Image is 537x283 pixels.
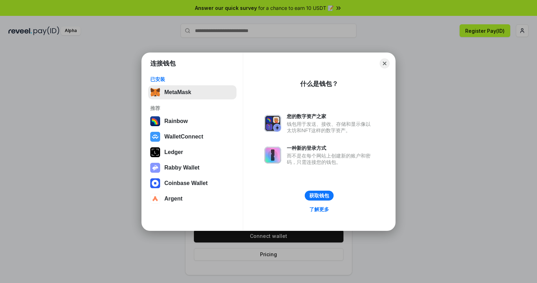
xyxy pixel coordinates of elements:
div: 什么是钱包？ [300,80,338,88]
div: 获取钱包 [309,192,329,199]
div: 了解更多 [309,206,329,213]
div: Coinbase Wallet [164,180,208,186]
img: svg+xml,%3Csvg%20xmlns%3D%22http%3A%2F%2Fwww.w3.org%2F2000%2Fsvg%22%20fill%3D%22none%22%20viewBox... [264,115,281,132]
div: 已安装 [150,76,234,82]
div: 而不是在每个网站上创建新的账户和密码，只需连接您的钱包。 [287,153,374,165]
div: 钱包用于发送、接收、存储和显示像以太坊和NFT这样的数字资产。 [287,121,374,134]
div: 一种新的登录方式 [287,145,374,151]
div: 推荐 [150,105,234,111]
button: 获取钱包 [305,191,334,201]
img: svg+xml,%3Csvg%20xmlns%3D%22http%3A%2F%2Fwww.w3.org%2F2000%2Fsvg%22%20width%3D%2228%22%20height%3... [150,147,160,157]
button: Rainbow [148,114,236,128]
img: svg+xml,%3Csvg%20width%3D%22120%22%20height%3D%22120%22%20viewBox%3D%220%200%20120%20120%22%20fil... [150,116,160,126]
button: Ledger [148,145,236,159]
img: svg+xml,%3Csvg%20fill%3D%22none%22%20height%3D%2233%22%20viewBox%3D%220%200%2035%2033%22%20width%... [150,87,160,97]
div: Ledger [164,149,183,155]
button: Argent [148,192,236,206]
img: svg+xml,%3Csvg%20width%3D%2228%22%20height%3D%2228%22%20viewBox%3D%220%200%2028%2028%22%20fill%3D... [150,194,160,204]
div: MetaMask [164,89,191,96]
div: 您的数字资产之家 [287,113,374,119]
button: WalletConnect [148,130,236,144]
div: WalletConnect [164,134,203,140]
img: svg+xml,%3Csvg%20width%3D%2228%22%20height%3D%2228%22%20viewBox%3D%220%200%2028%2028%22%20fill%3D... [150,132,160,142]
a: 了解更多 [305,205,333,214]
button: Rabby Wallet [148,161,236,175]
img: svg+xml,%3Csvg%20xmlns%3D%22http%3A%2F%2Fwww.w3.org%2F2000%2Fsvg%22%20fill%3D%22none%22%20viewBox... [264,147,281,164]
img: svg+xml,%3Csvg%20xmlns%3D%22http%3A%2F%2Fwww.w3.org%2F2000%2Fsvg%22%20fill%3D%22none%22%20viewBox... [150,163,160,173]
button: MetaMask [148,85,236,99]
div: Rainbow [164,118,188,124]
button: Coinbase Wallet [148,176,236,190]
button: Close [380,59,390,68]
img: svg+xml,%3Csvg%20width%3D%2228%22%20height%3D%2228%22%20viewBox%3D%220%200%2028%2028%22%20fill%3D... [150,178,160,188]
div: Argent [164,196,183,202]
h1: 连接钱包 [150,59,176,68]
div: Rabby Wallet [164,165,200,171]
